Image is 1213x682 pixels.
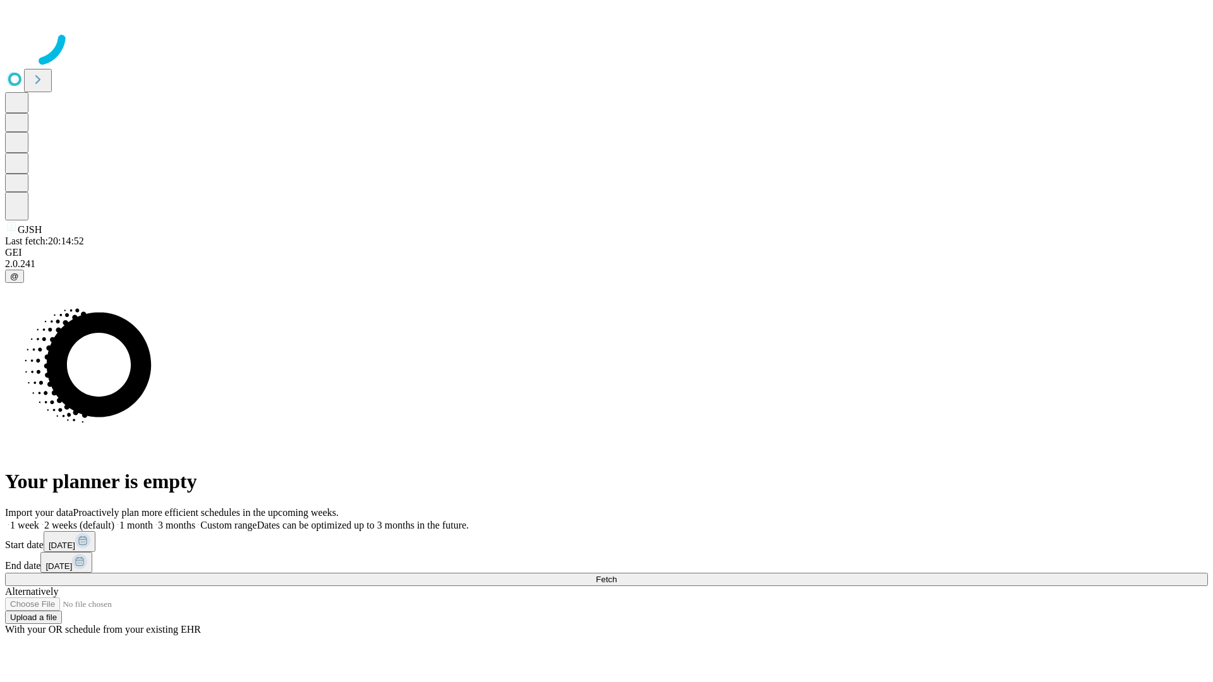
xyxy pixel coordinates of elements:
[5,624,201,635] span: With your OR schedule from your existing EHR
[5,258,1208,270] div: 2.0.241
[5,236,84,246] span: Last fetch: 20:14:52
[5,586,58,597] span: Alternatively
[596,575,617,584] span: Fetch
[5,552,1208,573] div: End date
[44,520,114,530] span: 2 weeks (default)
[40,552,92,573] button: [DATE]
[44,531,95,552] button: [DATE]
[5,611,62,624] button: Upload a file
[158,520,195,530] span: 3 months
[5,270,24,283] button: @
[5,470,1208,493] h1: Your planner is empty
[200,520,256,530] span: Custom range
[45,561,72,571] span: [DATE]
[5,573,1208,586] button: Fetch
[5,507,73,518] span: Import your data
[73,507,339,518] span: Proactively plan more efficient schedules in the upcoming weeks.
[18,224,42,235] span: GJSH
[5,531,1208,552] div: Start date
[257,520,469,530] span: Dates can be optimized up to 3 months in the future.
[10,272,19,281] span: @
[119,520,153,530] span: 1 month
[5,247,1208,258] div: GEI
[49,541,75,550] span: [DATE]
[10,520,39,530] span: 1 week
